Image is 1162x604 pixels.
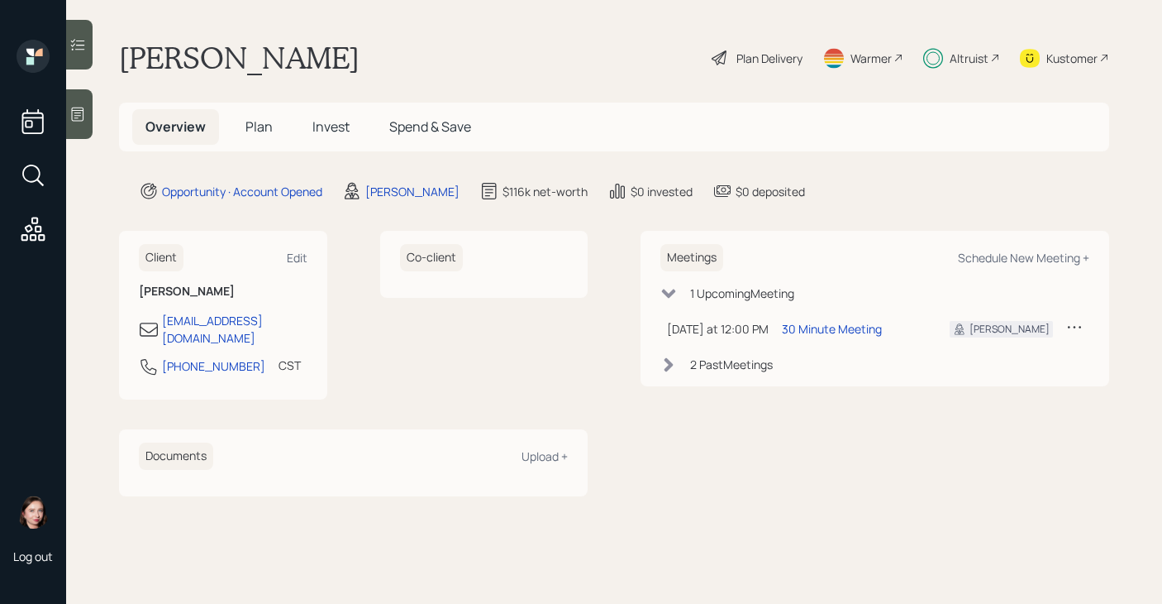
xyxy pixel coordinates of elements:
[279,357,301,374] div: CST
[850,50,892,67] div: Warmer
[690,356,773,373] div: 2 Past Meeting s
[736,183,805,200] div: $0 deposited
[119,40,360,76] h1: [PERSON_NAME]
[139,244,183,271] h6: Client
[631,183,693,200] div: $0 invested
[389,117,471,136] span: Spend & Save
[660,244,723,271] h6: Meetings
[365,183,460,200] div: [PERSON_NAME]
[162,312,307,347] div: [EMAIL_ADDRESS][DOMAIN_NAME]
[969,322,1050,337] div: [PERSON_NAME]
[17,496,50,529] img: aleksandra-headshot.png
[736,50,802,67] div: Plan Delivery
[950,50,988,67] div: Altruist
[400,244,463,271] h6: Co-client
[287,250,307,266] div: Edit
[1046,50,1098,67] div: Kustomer
[502,183,588,200] div: $116k net-worth
[13,549,53,564] div: Log out
[521,448,568,464] div: Upload +
[667,320,769,338] div: [DATE] at 12:00 PM
[690,285,794,302] div: 1 Upcoming Meeting
[139,443,213,470] h6: Documents
[139,285,307,299] h6: [PERSON_NAME]
[958,250,1089,266] div: Schedule New Meeting +
[312,117,350,136] span: Invest
[245,117,273,136] span: Plan
[162,183,322,200] div: Opportunity · Account Opened
[145,117,206,136] span: Overview
[162,357,265,375] div: [PHONE_NUMBER]
[782,320,882,338] div: 30 Minute Meeting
